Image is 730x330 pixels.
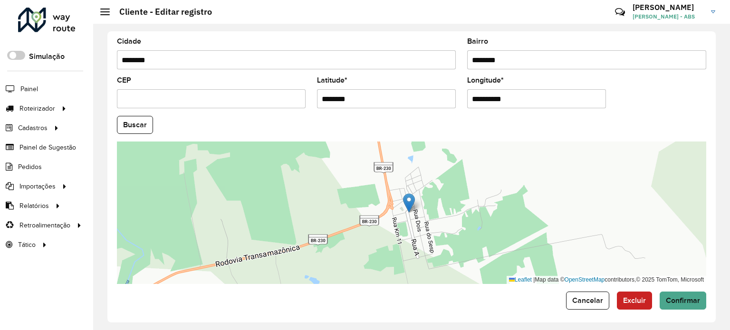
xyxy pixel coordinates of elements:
button: Cancelar [566,292,609,310]
span: Importações [19,181,56,191]
span: Relatórios [19,201,49,211]
button: Buscar [117,116,153,134]
button: Excluir [617,292,652,310]
label: Latitude [317,75,347,86]
span: Tático [18,240,36,250]
span: Cadastros [18,123,48,133]
span: | [533,276,535,283]
img: Marker [403,193,415,213]
span: Painel de Sugestão [19,142,76,152]
h3: [PERSON_NAME] [633,3,704,12]
div: Map data © contributors,© 2025 TomTom, Microsoft [507,276,706,284]
span: Pedidos [18,162,42,172]
label: Bairro [467,36,488,47]
span: Cancelar [572,296,603,304]
span: Painel [20,84,38,94]
h2: Cliente - Editar registro [110,7,212,17]
label: CEP [117,75,131,86]
span: Confirmar [666,296,700,304]
span: [PERSON_NAME] - ABS [633,12,704,21]
span: Roteirizador [19,104,55,113]
span: Excluir [623,296,646,304]
button: Confirmar [660,292,706,310]
span: Retroalimentação [19,220,70,230]
label: Simulação [29,51,65,62]
a: Leaflet [509,276,532,283]
a: Contato Rápido [610,2,630,22]
label: Cidade [117,36,141,47]
label: Longitude [467,75,504,86]
a: OpenStreetMap [565,276,605,283]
